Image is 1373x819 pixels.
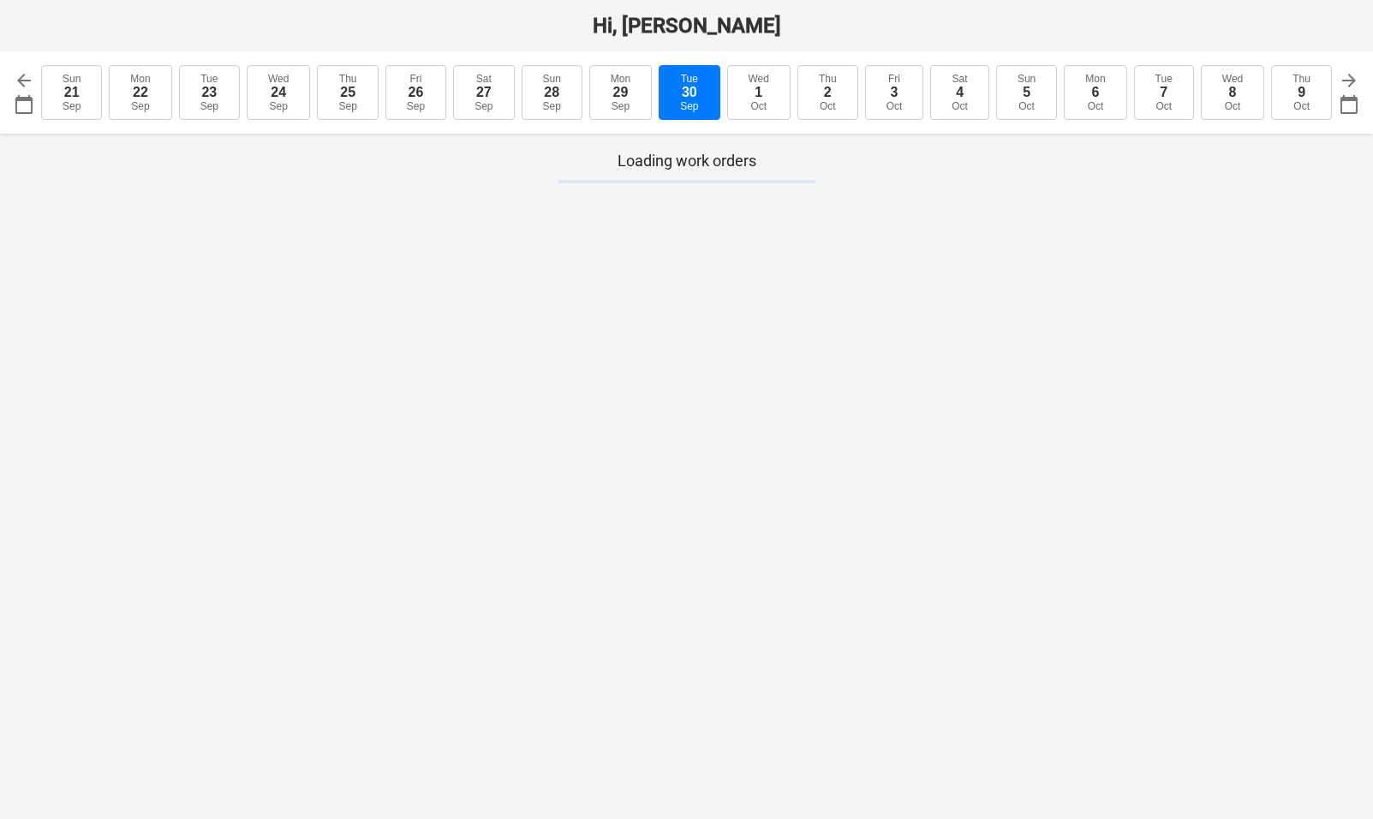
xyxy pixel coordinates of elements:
[1339,70,1359,91] span: arrow_forward
[200,73,218,85] div: Tue
[1222,73,1243,85] div: Wed
[824,85,832,100] div: 2
[407,100,425,112] div: Sep
[63,73,81,85] div: Sun
[1064,65,1126,120] button: Mon6Oct
[727,65,791,120] button: Wed1Oct
[1298,85,1305,100] div: 9
[1092,85,1100,100] div: 6
[820,100,836,112] div: Oct
[542,73,560,85] div: Sun
[542,100,560,112] div: Sep
[1018,100,1035,112] div: Oct
[888,73,900,85] div: Fri
[453,65,514,120] button: Sat27Sep
[339,73,357,85] div: Thu
[613,85,629,100] div: 29
[865,65,924,120] button: Fri3Oct
[544,85,559,100] div: 28
[317,65,378,120] button: Thu25Sep
[179,65,240,120] button: Tue23Sep
[14,70,34,91] span: arrow_back
[109,65,171,120] button: Mon22Sep
[589,65,652,120] button: Mon29Sep
[130,73,150,85] div: Mon
[891,85,898,100] div: 3
[338,100,356,112] div: Sep
[271,85,286,100] div: 24
[1201,65,1264,120] button: Wed8Oct
[247,65,310,120] button: Wed24Sep
[996,65,1057,120] button: Sun5Oct
[1292,73,1310,85] div: Thu
[64,85,80,100] div: 21
[1293,100,1310,112] div: Oct
[1155,100,1172,112] div: Oct
[1271,65,1332,120] button: Thu9Oct
[930,65,989,120] button: Sat4Oct
[200,100,218,112] div: Sep
[680,100,698,112] div: Sep
[409,73,421,85] div: Fri
[270,100,288,112] div: Sep
[755,85,762,100] div: 1
[1088,100,1104,112] div: Oct
[819,73,837,85] div: Thu
[682,85,697,100] div: 30
[1018,73,1036,85] div: Sun
[476,85,492,100] div: 27
[475,100,492,112] div: Sep
[131,100,149,112] div: Sep
[340,85,355,100] div: 25
[1155,73,1173,85] div: Tue
[611,73,630,85] div: Mon
[952,100,968,112] div: Oct
[797,65,858,120] button: Thu2Oct
[750,100,767,112] div: Oct
[41,65,102,120] button: Sun21Sep
[558,151,815,171] p: Loading work orders
[1023,85,1030,100] div: 5
[1085,73,1105,85] div: Mon
[681,73,698,85] div: Tue
[749,73,769,85] div: Wed
[63,100,81,112] div: Sep
[886,100,903,112] div: Oct
[1160,85,1167,100] div: 7
[133,85,148,100] div: 22
[476,73,492,85] div: Sat
[409,85,424,100] div: 26
[659,65,719,120] button: Tue30Sep
[956,85,964,100] div: 4
[1134,65,1194,120] button: Tue7Oct
[201,85,217,100] div: 23
[952,73,968,85] div: Sat
[612,100,630,112] div: Sep
[268,73,289,85] div: Wed
[1225,100,1241,112] div: Oct
[385,65,446,120] button: Fri26Sep
[522,65,582,120] button: Sun28Sep
[1229,85,1237,100] div: 8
